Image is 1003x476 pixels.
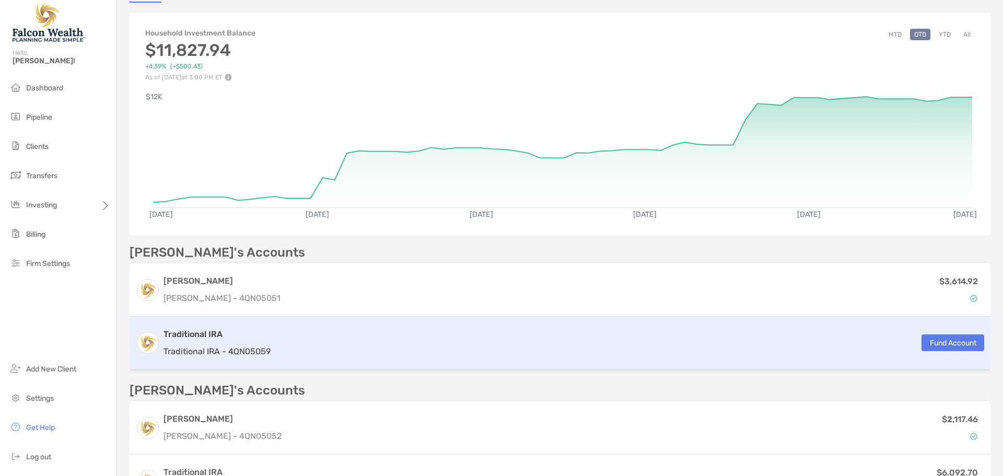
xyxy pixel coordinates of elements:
text: [DATE] [797,210,821,219]
p: Traditional IRA - 4QN05059 [164,345,271,358]
span: Pipeline [26,113,52,122]
img: Falcon Wealth Planning Logo [13,4,86,42]
text: [DATE] [149,210,173,219]
button: MTD [884,29,906,40]
h3: [PERSON_NAME] [164,275,281,287]
img: dashboard icon [9,81,22,94]
button: All [959,29,975,40]
img: billing icon [9,227,22,240]
p: $3,614.92 [939,275,978,288]
img: Performance Info [225,74,232,81]
button: Fund Account [922,334,984,351]
span: Billing [26,230,45,239]
button: QTD [910,29,930,40]
h4: Household Investment Balance [145,29,255,38]
p: [PERSON_NAME] - 4QN05052 [164,429,282,443]
text: [DATE] [306,210,329,219]
p: As of [DATE] at 3:00 PM ET [145,74,255,81]
p: [PERSON_NAME] - 4QN05051 [164,292,281,305]
img: Account Status icon [970,433,977,440]
img: logo account [137,417,158,438]
img: pipeline icon [9,110,22,123]
img: logo account [137,280,158,300]
h3: [PERSON_NAME] [164,413,282,425]
span: +4.39% [145,63,166,71]
span: Settings [26,394,54,403]
span: Clients [26,142,49,151]
text: [DATE] [953,210,977,219]
text: [DATE] [633,210,657,219]
img: transfers icon [9,169,22,181]
span: Investing [26,201,57,210]
img: investing icon [9,198,22,211]
img: clients icon [9,140,22,152]
img: Account Status icon [970,295,977,302]
p: [PERSON_NAME]'s Accounts [130,384,305,397]
h3: Traditional IRA [164,328,271,341]
span: Log out [26,452,51,461]
h3: $11,827.94 [145,40,255,60]
img: logout icon [9,450,22,462]
text: [DATE] [470,210,493,219]
img: logo account [137,332,158,353]
button: YTD [935,29,955,40]
span: ( +$500.43 ) [170,63,203,71]
img: add_new_client icon [9,362,22,375]
text: $12K [146,92,162,101]
span: Firm Settings [26,259,70,268]
span: Dashboard [26,84,63,92]
p: [PERSON_NAME]'s Accounts [130,246,305,259]
img: firm-settings icon [9,257,22,269]
img: settings icon [9,391,22,404]
span: Get Help [26,423,55,432]
span: [PERSON_NAME]! [13,56,110,65]
img: get-help icon [9,421,22,433]
span: Add New Client [26,365,76,374]
span: Transfers [26,171,57,180]
p: $2,117.46 [942,413,978,426]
